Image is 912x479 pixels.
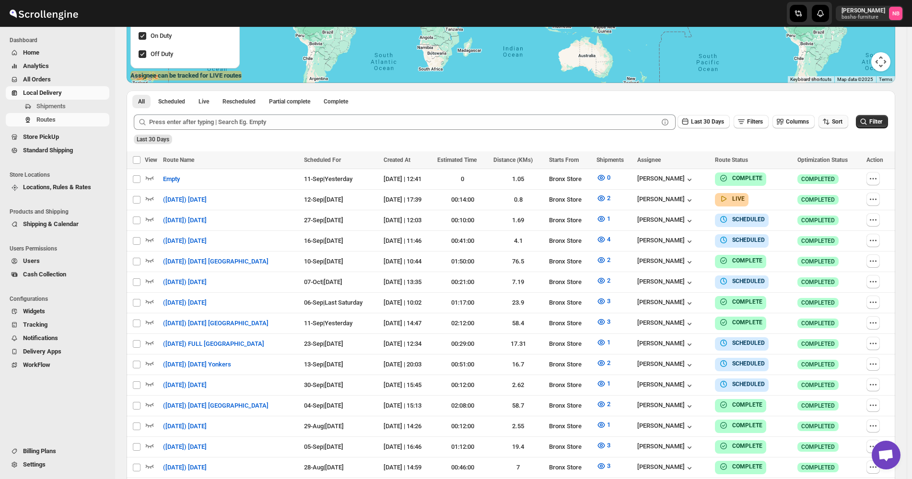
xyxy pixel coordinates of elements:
span: Store PickUp [23,133,59,140]
b: COMPLETE [732,298,762,305]
button: Shipping & Calendar [6,217,109,231]
span: ([DATE]) [DATE] [163,422,207,431]
button: Shipments [6,100,109,113]
button: [PERSON_NAME] [637,381,694,390]
span: ([DATE]) [DATE] [163,236,207,246]
span: 23-Sep | [DATE] [304,340,343,347]
span: 2 [607,400,610,408]
div: 1.69 [493,216,543,225]
button: COMPLETE [719,297,762,307]
span: COMPLETED [801,217,835,224]
div: [PERSON_NAME] [637,278,694,287]
span: 3 [607,442,610,449]
b: SCHEDULED [732,360,765,367]
button: COMPLETE [719,462,762,471]
button: 3 [591,458,616,474]
button: 1 [591,417,616,433]
button: Columns [772,115,815,128]
div: 2.62 [493,380,543,390]
span: ([DATE]) [DATE] [GEOGRAPHIC_DATA] [163,257,269,266]
span: 4 [607,236,610,243]
div: 76.5 [493,257,543,266]
div: Bronx Store [549,401,591,411]
span: Delivery Apps [23,348,61,355]
span: COMPLETED [801,340,835,348]
span: Routes [36,116,56,123]
span: ([DATE]) [DATE] [163,277,207,287]
div: [DATE] | 10:02 [384,298,432,308]
span: Complete [324,98,348,105]
span: Action [866,157,883,163]
span: Configurations [10,295,110,303]
div: 00:12:00 [437,380,487,390]
span: ([DATE]) FULL [GEOGRAPHIC_DATA] [163,339,264,349]
div: Bronx Store [549,422,591,431]
span: Home [23,49,39,56]
b: COMPLETE [732,175,762,182]
div: [DATE] | 14:26 [384,422,432,431]
button: ([DATE]) [DATE] [GEOGRAPHIC_DATA] [157,316,274,331]
span: COMPLETED [801,278,835,286]
span: Widgets [23,308,45,315]
div: Bronx Store [549,257,591,266]
button: 1 [591,376,616,391]
span: 28-Aug | [DATE] [304,464,344,471]
span: All [138,98,145,105]
span: Off Duty [151,50,173,57]
button: Last 30 Days [678,115,730,128]
div: Bronx Store [549,339,591,349]
button: COMPLETE [719,421,762,430]
button: [PERSON_NAME] [637,360,694,370]
b: SCHEDULED [732,216,765,223]
span: ([DATE]) [DATE] [163,216,207,225]
span: Users [23,257,40,264]
span: 1 [607,380,610,387]
button: ([DATE]) [DATE] [157,439,212,455]
span: 3 [607,462,610,469]
div: Bronx Store [549,216,591,225]
span: Analytics [23,62,49,69]
div: [PERSON_NAME] [637,195,694,205]
span: COMPLETED [801,402,835,410]
span: Cash Collection [23,271,66,278]
b: COMPLETE [732,443,762,449]
div: [PERSON_NAME] [637,340,694,349]
button: [PERSON_NAME] [637,257,694,267]
div: [PERSON_NAME] [637,298,694,308]
button: 3 [591,314,616,330]
div: [DATE] | 16:46 [384,442,432,452]
button: SCHEDULED [719,359,765,368]
span: 10-Sep | [DATE] [304,258,343,265]
span: Scheduled For [304,157,341,163]
span: Filters [747,118,763,125]
div: 00:12:00 [437,422,487,431]
div: 00:29:00 [437,339,487,349]
button: [PERSON_NAME] [637,443,694,452]
span: 2 [607,194,610,202]
button: Empty [157,171,186,187]
div: 7.19 [493,277,543,287]
span: 12-Sep | [DATE] [304,196,343,203]
button: All Orders [6,73,109,86]
div: [PERSON_NAME] [637,237,694,246]
span: COMPLETED [801,361,835,368]
button: Widgets [6,305,109,318]
div: [DATE] | 11:46 [384,236,432,246]
span: COMPLETED [801,258,835,265]
span: Last 30 Days [137,136,169,143]
span: 29-Aug | [DATE] [304,422,344,430]
span: 1 [607,421,610,428]
span: Store Locations [10,171,110,179]
span: 11-Sep | Yesterday [304,175,352,182]
button: Routes [6,113,109,126]
button: [PERSON_NAME] [637,463,694,473]
span: ([DATE]) [DATE] [163,442,207,452]
button: [PERSON_NAME] [637,319,694,329]
span: 30-Sep | [DATE] [304,381,343,388]
button: ([DATE]) [DATE] [157,192,212,207]
button: [PERSON_NAME] [637,175,694,184]
span: Locations, Rules & Rates [23,183,91,191]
